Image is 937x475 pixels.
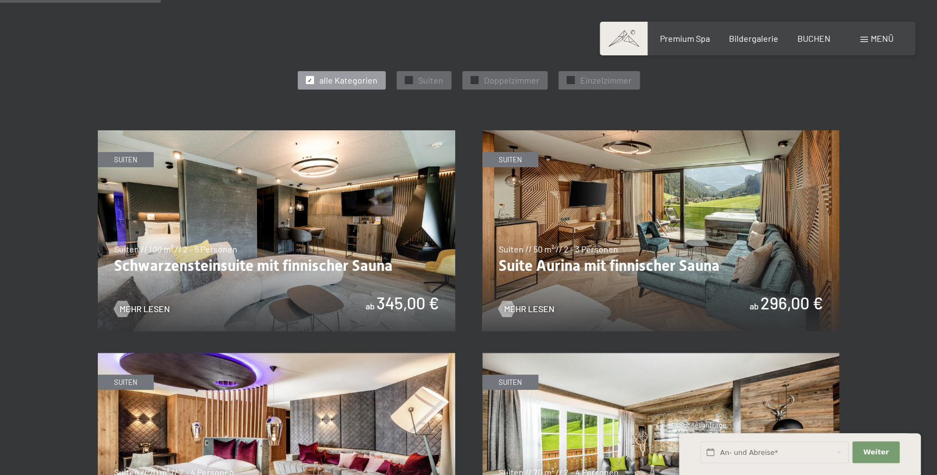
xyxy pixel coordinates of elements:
img: Schwarzensteinsuite mit finnischer Sauna [98,130,455,331]
span: Weiter [863,447,889,457]
a: Schwarzensteinsuite mit finnischer Sauna [98,131,455,137]
a: Suite Aurina mit finnischer Sauna [482,131,840,137]
a: Mehr Lesen [499,303,555,315]
img: Suite Aurina mit finnischer Sauna [482,130,840,331]
span: Mehr Lesen [120,303,170,315]
span: Einzelzimmer [580,74,632,86]
span: alle Kategorien [319,74,378,86]
a: Premium Spa [659,33,709,43]
span: ✓ [568,77,573,84]
a: Mehr Lesen [114,303,170,315]
span: ✓ [472,77,476,84]
a: Bildergalerie [729,33,778,43]
a: BUCHEN [797,33,831,43]
a: Chaletsuite mit Bio-Sauna [482,353,840,360]
a: Romantic Suite mit Bio-Sauna [98,353,455,360]
span: Doppelzimmer [484,74,539,86]
span: Schnellanfrage [679,421,726,429]
button: Weiter [852,441,899,464]
span: Menü [871,33,894,43]
span: ✓ [307,77,312,84]
span: ✓ [406,77,411,84]
span: Mehr Lesen [504,303,555,315]
span: Suiten [418,74,443,86]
